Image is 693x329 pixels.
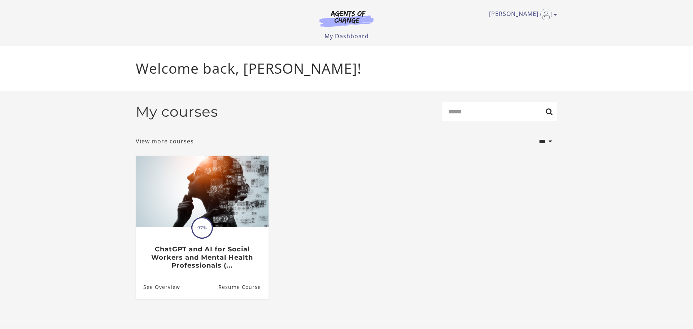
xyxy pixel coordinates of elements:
[489,9,554,20] a: Toggle menu
[143,245,261,270] h3: ChatGPT and AI for Social Workers and Mental Health Professionals (...
[218,275,269,299] a: ChatGPT and AI for Social Workers and Mental Health Professionals (...: Resume Course
[136,137,194,146] a: View more courses
[136,275,180,299] a: ChatGPT and AI for Social Workers and Mental Health Professionals (...: See Overview
[136,103,218,120] h2: My courses
[312,10,381,27] img: Agents of Change Logo
[324,32,369,40] a: My Dashboard
[192,218,212,238] span: 97%
[136,58,557,79] p: Welcome back, [PERSON_NAME]!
